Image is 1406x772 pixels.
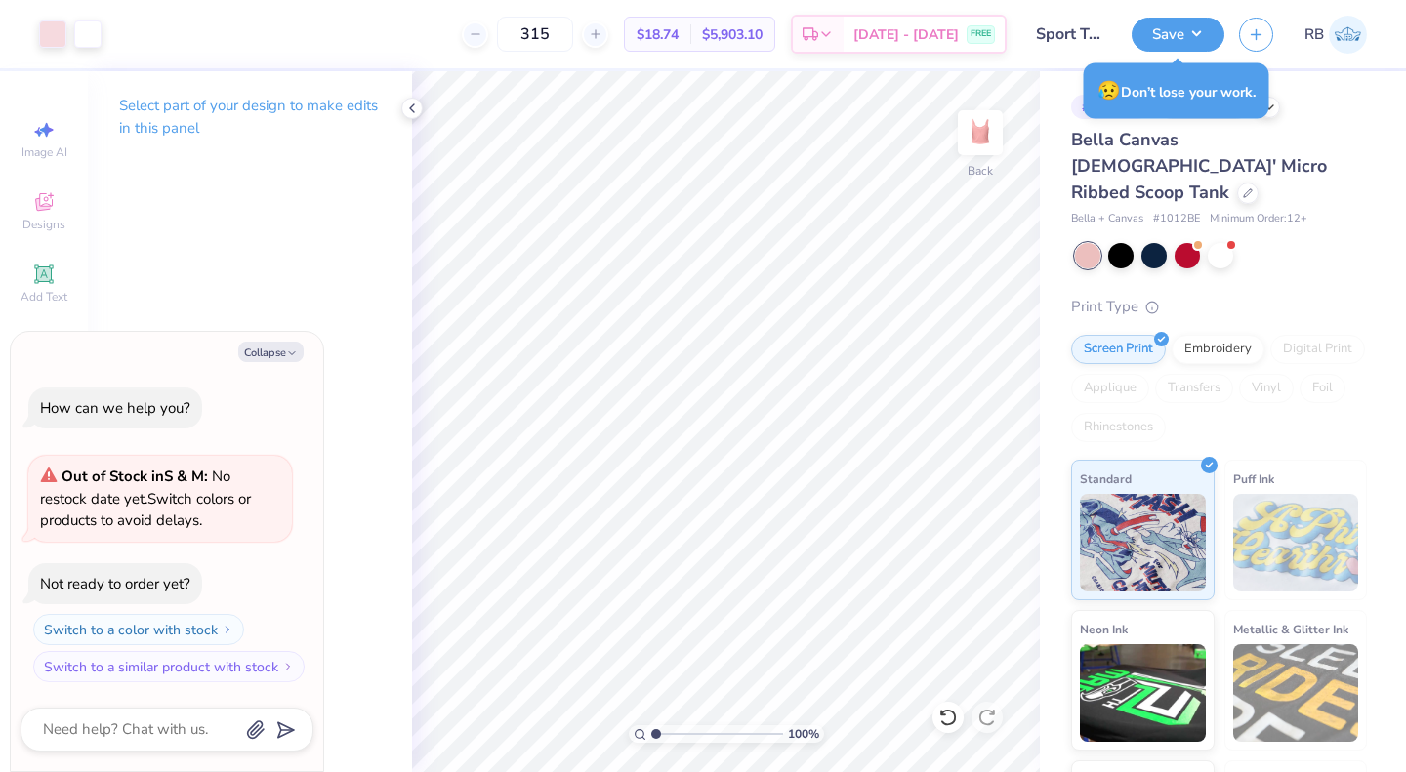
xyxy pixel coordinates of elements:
p: Select part of your design to make edits in this panel [119,95,381,140]
div: Vinyl [1239,374,1294,403]
span: $5,903.10 [702,24,763,45]
span: 😥 [1097,78,1121,103]
input: – – [497,17,573,52]
span: Metallic & Glitter Ink [1233,619,1348,639]
span: RB [1304,23,1324,46]
input: Untitled Design [1021,15,1117,54]
button: Switch to a similar product with stock [33,651,305,682]
img: Metallic & Glitter Ink [1233,644,1359,742]
span: Minimum Order: 12 + [1210,211,1307,227]
img: Rachel Burke [1329,16,1367,54]
div: Transfers [1155,374,1233,403]
div: Applique [1071,374,1149,403]
div: How can we help you? [40,398,190,418]
button: Switch to a color with stock [33,614,244,645]
img: Switch to a similar product with stock [282,661,294,672]
span: FREE [971,27,991,41]
button: Collapse [238,342,304,362]
span: Add Text [21,289,67,305]
a: RB [1304,16,1367,54]
img: Standard [1080,494,1206,591]
span: No restock date yet. [40,467,230,508]
span: Bella Canvas [DEMOGRAPHIC_DATA]' Micro Ribbed Scoop Tank [1071,128,1327,204]
div: Back [968,162,993,180]
span: Standard [1080,468,1132,489]
div: Don’t lose your work. [1084,63,1269,119]
span: Bella + Canvas [1071,211,1143,227]
div: Rhinestones [1071,413,1166,442]
div: Digital Print [1270,335,1365,364]
div: Foil [1300,374,1345,403]
img: Neon Ink [1080,644,1206,742]
img: Puff Ink [1233,494,1359,591]
div: Print Type [1071,296,1367,318]
div: Embroidery [1172,335,1264,364]
span: Neon Ink [1080,619,1128,639]
span: Image AI [21,144,67,160]
span: Designs [22,217,65,232]
span: # 1012BE [1153,211,1200,227]
button: Save [1132,18,1224,52]
span: [DATE] - [DATE] [853,24,959,45]
span: Puff Ink [1233,468,1274,489]
div: Not ready to order yet? [40,574,190,593]
div: Screen Print [1071,335,1166,364]
span: $18.74 [637,24,679,45]
span: Switch colors or products to avoid delays. [40,467,251,530]
img: Switch to a color with stock [222,624,233,635]
div: # 512075A [1071,95,1149,119]
img: Back [961,113,1000,152]
strong: Out of Stock in S & M : [62,467,212,486]
span: 100 % [788,725,819,743]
